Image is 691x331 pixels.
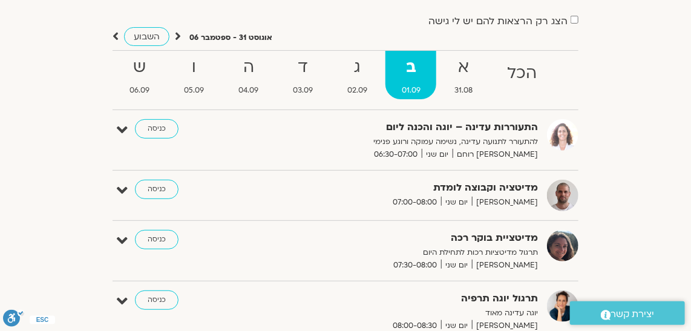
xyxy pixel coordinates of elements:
strong: מדיטציה וקבוצה לומדת [278,180,538,196]
span: 31.08 [439,84,489,97]
strong: ש [114,54,166,81]
a: הכל [491,51,553,99]
strong: ו [168,54,220,81]
p: יוגה עדינה מאוד [278,307,538,320]
strong: א [439,54,489,81]
span: [PERSON_NAME] [472,196,538,209]
a: כניסה [135,230,178,249]
a: ו05.09 [168,51,220,99]
strong: ה [223,54,275,81]
span: השבוע [134,31,160,42]
a: א31.08 [439,51,489,99]
strong: ג [332,54,384,81]
span: יום שני [422,148,453,161]
p: להתעורר לתנועה עדינה, נשימה עמוקה ורוגע פנימי [278,136,538,148]
strong: ד [277,54,329,81]
span: 07:00-08:00 [388,196,441,209]
p: תרגול מדיטציות רכות לתחילת היום [278,246,538,259]
span: [PERSON_NAME] [472,259,538,272]
label: הצג רק הרצאות להם יש לי גישה [428,16,568,27]
a: כניסה [135,119,178,139]
span: 07:30-08:00 [389,259,441,272]
a: ב01.09 [385,51,436,99]
a: כניסה [135,290,178,310]
span: 01.09 [385,84,436,97]
a: יצירת קשר [570,301,685,325]
a: ה04.09 [223,51,275,99]
span: יום שני [441,259,472,272]
a: ש06.09 [114,51,166,99]
a: השבוע [124,27,169,46]
span: יצירת קשר [611,306,655,323]
a: ג02.09 [332,51,384,99]
a: ד03.09 [277,51,329,99]
span: [PERSON_NAME] רוחם [453,148,538,161]
span: יום שני [441,196,472,209]
a: כניסה [135,180,178,199]
span: 06.09 [114,84,166,97]
p: אוגוסט 31 - ספטמבר 06 [189,31,272,44]
span: 03.09 [277,84,329,97]
strong: תרגול יוגה תרפיה [278,290,538,307]
strong: התעוררות עדינה – יוגה והכנה ליום [278,119,538,136]
span: 02.09 [332,84,384,97]
span: 04.09 [223,84,275,97]
strong: מדיטציית בוקר רכה [278,230,538,246]
strong: ב [385,54,436,81]
span: 06:30-07:00 [370,148,422,161]
strong: הכל [491,60,553,87]
span: 05.09 [168,84,220,97]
